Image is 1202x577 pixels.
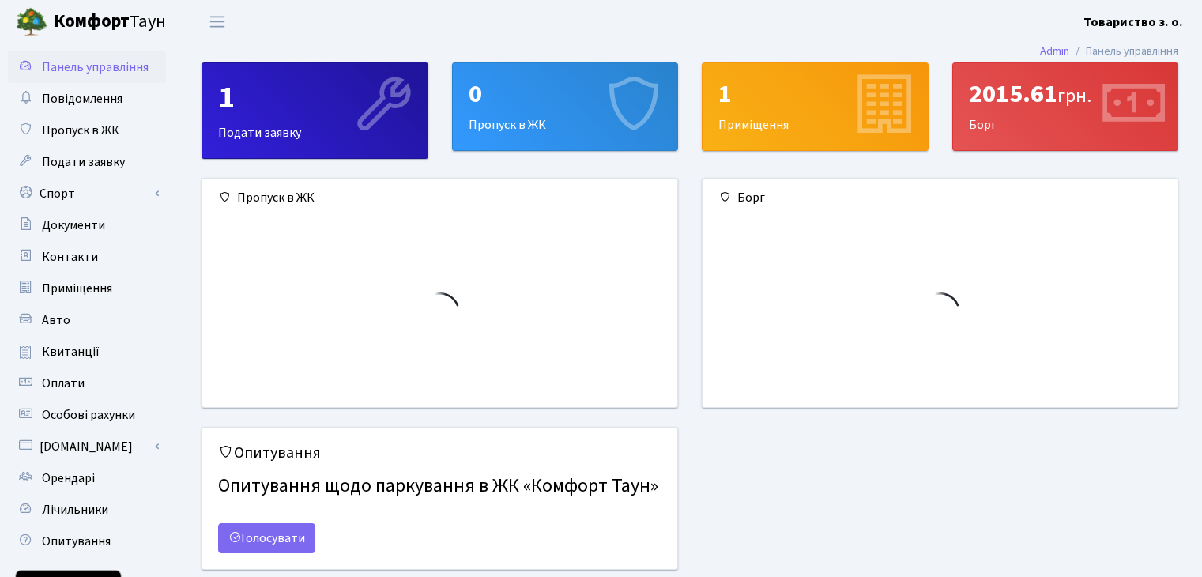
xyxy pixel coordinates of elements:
[202,179,677,217] div: Пропуск в ЖК
[8,146,166,178] a: Подати заявку
[453,63,678,150] div: Пропуск в ЖК
[1040,43,1069,59] a: Admin
[8,51,166,83] a: Панель управління
[1069,43,1178,60] li: Панель управління
[202,63,428,158] div: Подати заявку
[42,343,100,360] span: Квитанції
[718,79,912,109] div: 1
[1083,13,1183,31] b: Товариство з. о.
[42,280,112,297] span: Приміщення
[703,63,928,150] div: Приміщення
[8,241,166,273] a: Контакти
[218,443,661,462] h5: Опитування
[8,83,166,115] a: Повідомлення
[8,494,166,526] a: Лічильники
[42,311,70,329] span: Авто
[8,368,166,399] a: Оплати
[202,62,428,159] a: 1Подати заявку
[54,9,166,36] span: Таун
[8,304,166,336] a: Авто
[42,153,125,171] span: Подати заявку
[8,526,166,557] a: Опитування
[452,62,679,151] a: 0Пропуск в ЖК
[1016,35,1202,68] nav: breadcrumb
[953,63,1178,150] div: Борг
[218,79,412,117] div: 1
[42,533,111,550] span: Опитування
[8,399,166,431] a: Особові рахунки
[8,462,166,494] a: Орендарі
[198,9,237,35] button: Переключити навігацію
[703,179,1178,217] div: Борг
[8,431,166,462] a: [DOMAIN_NAME]
[54,9,130,34] b: Комфорт
[8,115,166,146] a: Пропуск в ЖК
[469,79,662,109] div: 0
[42,406,135,424] span: Особові рахунки
[42,90,122,107] span: Повідомлення
[42,58,149,76] span: Панель управління
[42,217,105,234] span: Документи
[1083,13,1183,32] a: Товариство з. о.
[8,209,166,241] a: Документи
[42,122,119,139] span: Пропуск в ЖК
[16,6,47,38] img: logo.png
[1057,82,1091,110] span: грн.
[42,248,98,266] span: Контакти
[969,79,1162,109] div: 2015.61
[42,375,85,392] span: Оплати
[42,501,108,519] span: Лічильники
[42,470,95,487] span: Орендарі
[8,273,166,304] a: Приміщення
[218,469,661,504] h4: Опитування щодо паркування в ЖК «Комфорт Таун»
[702,62,929,151] a: 1Приміщення
[8,178,166,209] a: Спорт
[218,523,315,553] a: Голосувати
[8,336,166,368] a: Квитанції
